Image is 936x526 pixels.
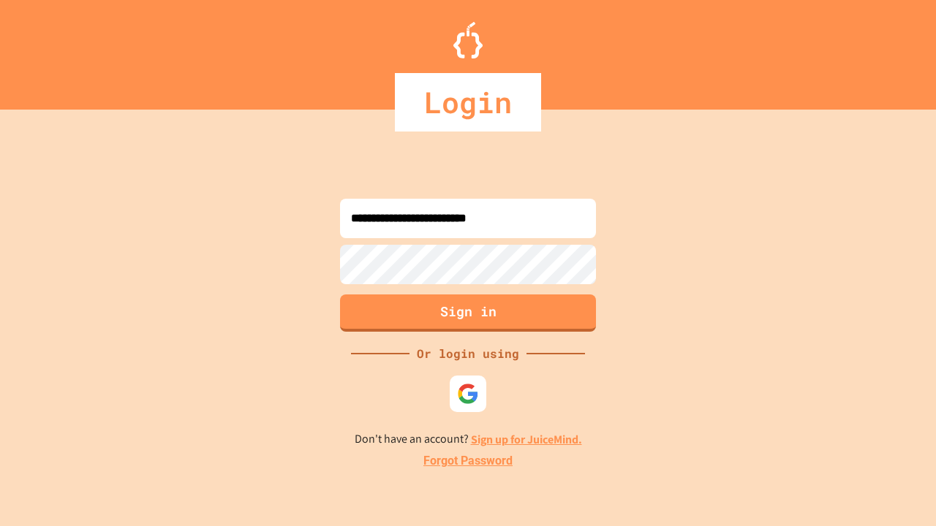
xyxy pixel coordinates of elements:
div: Login [395,73,541,131]
p: Don't have an account? [355,430,582,449]
a: Sign up for JuiceMind. [471,432,582,447]
button: Sign in [340,294,596,332]
div: Or login using [409,345,526,362]
img: Logo.svg [453,22,483,58]
img: google-icon.svg [457,383,479,405]
a: Forgot Password [423,452,513,470]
